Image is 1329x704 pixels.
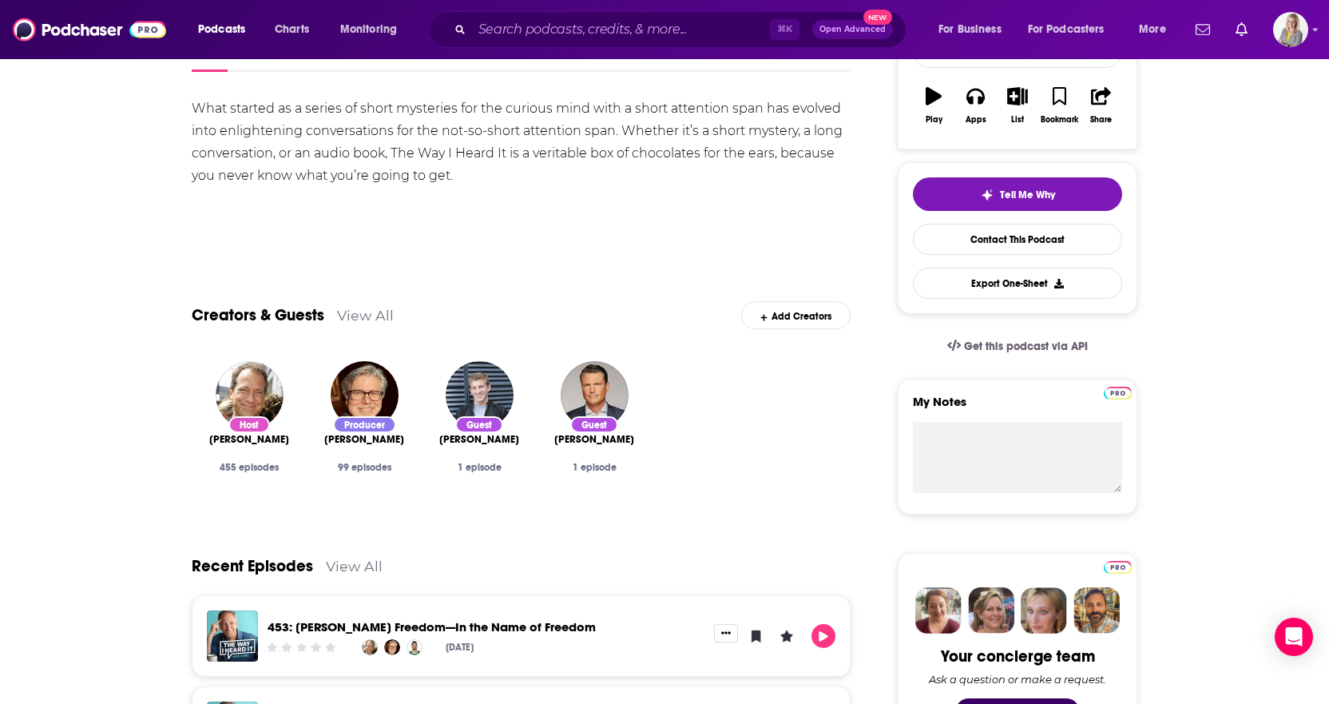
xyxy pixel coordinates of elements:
[929,673,1106,686] div: Ask a question or make a request.
[927,17,1022,42] button: open menu
[384,639,400,655] img: Chuck Klausmeyer
[443,11,922,48] div: Search podcasts, credits, & more...
[770,19,799,40] span: ⌘ K
[1189,16,1216,43] a: Show notifications dropdown
[192,97,851,187] div: What started as a series of short mysteries for the curious mind with a short attention span has ...
[744,624,768,648] button: Bookmark Episode
[1021,587,1067,634] img: Jules Profile
[13,14,166,45] img: Podchaser - Follow, Share and Rate Podcasts
[1128,17,1186,42] button: open menu
[362,639,378,655] img: Mike Rowe
[407,639,423,655] img: Enes Kanter
[1104,561,1132,574] img: Podchaser Pro
[812,20,893,39] button: Open AdvancedNew
[1018,17,1128,42] button: open menu
[1104,559,1132,574] a: Pro website
[966,115,986,125] div: Apps
[913,224,1122,255] a: Contact This Podcast
[1028,18,1105,41] span: For Podcasters
[209,433,289,446] span: [PERSON_NAME]
[1275,618,1313,656] div: Open Intercom Messenger
[455,416,503,433] div: Guest
[265,642,338,654] div: Community Rating: 0 out of 5
[204,462,294,473] div: 455 episodes
[446,642,474,653] div: [DATE]
[1011,115,1024,125] div: List
[863,10,892,25] span: New
[1104,384,1132,400] a: Pro website
[1139,18,1166,41] span: More
[439,433,519,446] a: Alex Epstein
[216,361,284,429] img: Mike Rowe
[326,558,383,575] a: View All
[1038,77,1080,134] button: Bookmark
[1000,189,1055,201] span: Tell Me Why
[915,587,962,634] img: Sydney Profile
[192,556,313,576] a: Recent Episodes
[268,619,596,634] a: 453: Enes Kanter Freedom—In the Name of Freedom
[434,462,524,473] div: 1 episode
[319,462,409,473] div: 99 episodes
[198,18,245,41] span: Podcasts
[207,611,258,662] img: 453: Enes Kanter Freedom—In the Name of Freedom
[472,17,770,42] input: Search podcasts, credits, & more...
[329,17,418,42] button: open menu
[741,301,851,329] div: Add Creators
[981,189,994,201] img: tell me why sparkle
[1273,12,1308,47] img: User Profile
[926,115,942,125] div: Play
[333,416,396,433] div: Producer
[446,361,514,429] img: Alex Epstein
[913,77,954,134] button: Play
[264,17,319,42] a: Charts
[324,433,404,446] a: Chuck Klausmeyer
[938,18,1002,41] span: For Business
[570,416,618,433] div: Guest
[1273,12,1308,47] span: Logged in as ShelbySledge
[819,26,886,34] span: Open Advanced
[1073,587,1120,634] img: Jon Profile
[913,394,1122,422] label: My Notes
[775,624,799,648] button: Leave a Rating
[714,624,738,642] button: Show More Button
[1104,387,1132,400] img: Podchaser Pro
[1081,77,1122,134] button: Share
[934,327,1101,366] a: Get this podcast via API
[337,307,394,324] a: View All
[554,433,634,446] span: [PERSON_NAME]
[913,177,1122,211] button: tell me why sparkleTell Me Why
[331,361,399,429] img: Chuck Klausmeyer
[187,17,266,42] button: open menu
[913,268,1122,299] button: Export One-Sheet
[340,18,397,41] span: Monitoring
[1041,115,1078,125] div: Bookmark
[968,587,1014,634] img: Barbara Profile
[1273,12,1308,47] button: Show profile menu
[192,305,324,325] a: Creators & Guests
[997,77,1038,134] button: List
[561,361,629,429] img: Pete Hegseth
[954,77,996,134] button: Apps
[941,646,1095,666] div: Your concierge team
[811,624,835,648] button: Play
[228,416,270,433] div: Host
[209,433,289,446] a: Mike Rowe
[324,433,404,446] span: [PERSON_NAME]
[964,340,1088,353] span: Get this podcast via API
[549,462,639,473] div: 1 episode
[1229,16,1254,43] a: Show notifications dropdown
[439,433,519,446] span: [PERSON_NAME]
[554,433,634,446] a: Pete Hegseth
[1090,115,1112,125] div: Share
[275,18,309,41] span: Charts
